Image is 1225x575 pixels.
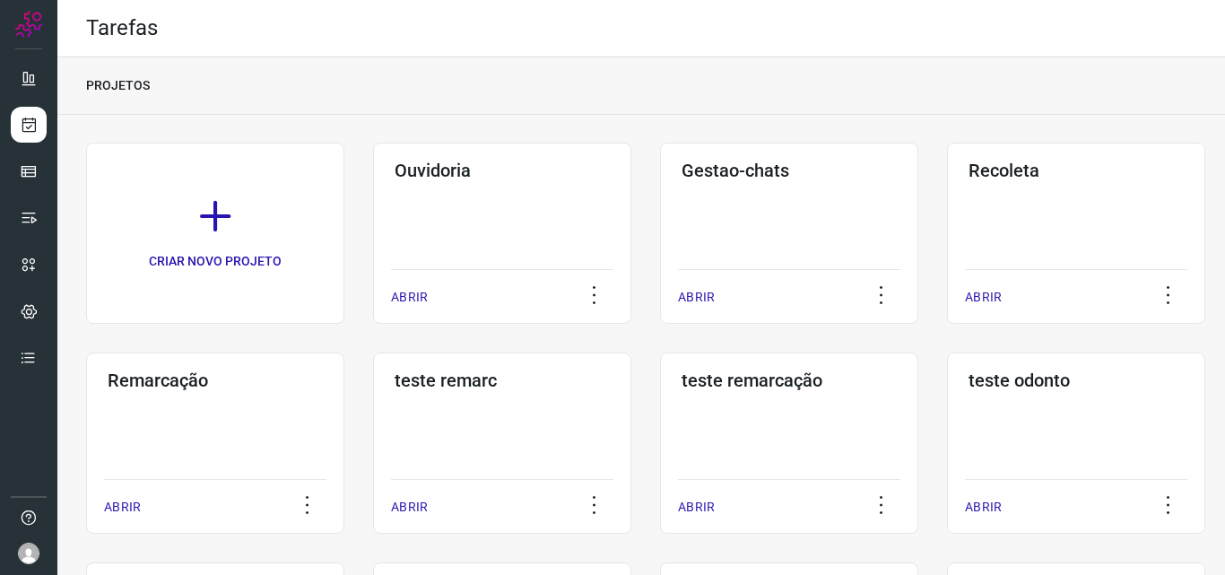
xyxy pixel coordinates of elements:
[678,498,715,517] p: ABRIR
[15,11,42,38] img: Logo
[86,15,158,41] h2: Tarefas
[18,543,39,564] img: avatar-user-boy.jpg
[149,252,282,271] p: CRIAR NOVO PROJETO
[969,160,1184,181] h3: Recoleta
[104,498,141,517] p: ABRIR
[965,498,1002,517] p: ABRIR
[391,498,428,517] p: ABRIR
[682,160,897,181] h3: Gestao-chats
[108,370,323,391] h3: Remarcação
[682,370,897,391] h3: teste remarcação
[395,160,610,181] h3: Ouvidoria
[391,288,428,307] p: ABRIR
[678,288,715,307] p: ABRIR
[86,76,150,95] p: PROJETOS
[965,288,1002,307] p: ABRIR
[969,370,1184,391] h3: teste odonto
[395,370,610,391] h3: teste remarc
